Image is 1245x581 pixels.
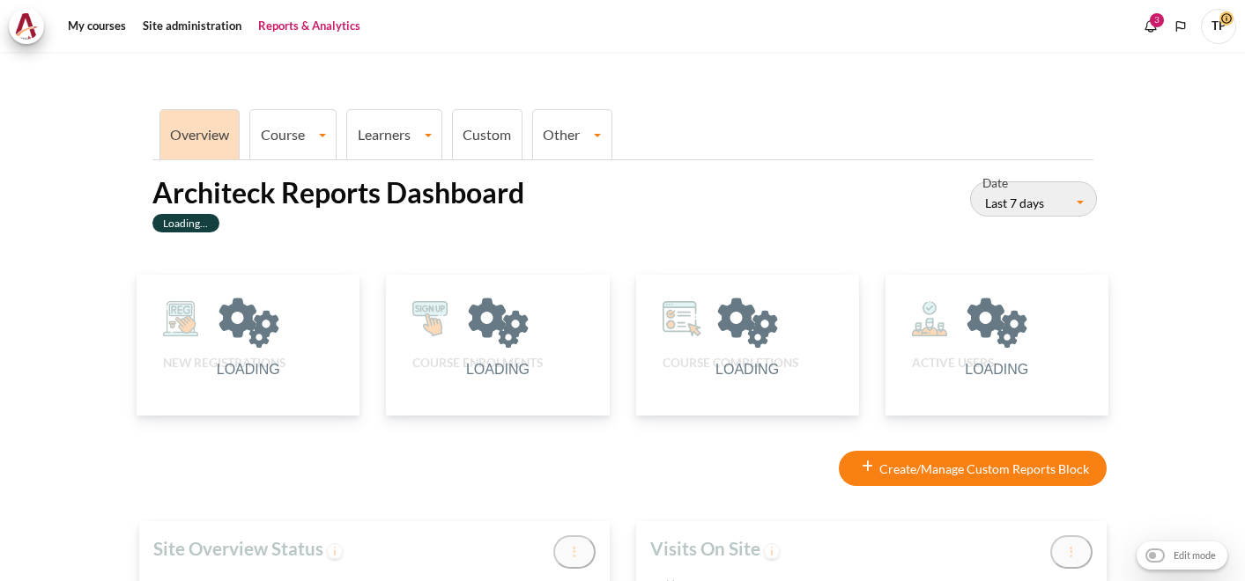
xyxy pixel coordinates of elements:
[839,451,1107,486] a: Create/Manage Custom Reports Block
[1150,13,1164,27] div: 3
[715,311,779,380] div: Loading
[137,9,248,44] a: Site administration
[533,126,611,143] a: Other
[970,181,1097,217] button: Last 7 days
[152,174,524,211] h2: Architeck Reports Dashboard
[250,126,336,143] a: Course
[217,311,280,380] div: Loading
[982,174,1008,193] label: Date
[152,214,220,232] label: Loading...
[252,9,367,44] a: Reports & Analytics
[1201,9,1236,44] span: TP
[466,311,530,380] div: Loading
[1201,9,1236,44] a: User menu
[1138,13,1164,40] div: Show notification window with 3 new notifications
[62,9,132,44] a: My courses
[1167,13,1194,40] button: Languages
[463,126,511,143] a: Custom
[170,126,229,143] a: Overview
[9,9,53,44] a: Architeck Architeck
[347,126,441,143] a: Learners
[14,13,39,40] img: Architeck
[965,311,1028,380] div: Loading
